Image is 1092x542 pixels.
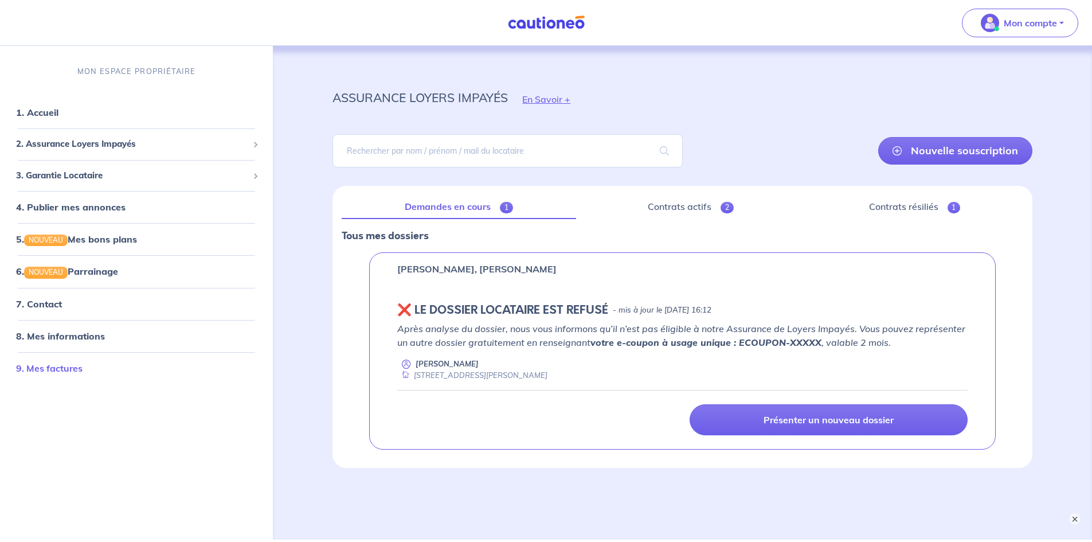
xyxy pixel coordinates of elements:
a: 7. Contact [16,298,62,309]
div: 1. Accueil [5,101,268,124]
p: Mon compte [1004,16,1057,30]
a: 4. Publier mes annonces [16,201,126,213]
a: 5.NOUVEAUMes bons plans [16,233,137,245]
p: - mis à jour le [DATE] 16:12 [613,305,711,316]
span: 1 [500,202,513,213]
p: Tous mes dossiers [342,228,1023,243]
p: MON ESPACE PROPRIÉTAIRE [77,66,195,77]
img: Cautioneo [503,15,589,30]
p: Présenter un nouveau dossier [764,414,894,426]
a: Nouvelle souscription [878,137,1032,165]
span: search [646,135,683,167]
div: 2. Assurance Loyers Impayés [5,133,268,155]
p: [PERSON_NAME] [416,358,479,369]
a: 1. Accueil [16,107,58,118]
span: 2 [721,202,734,213]
div: state: REJECTED, Context: NEW,MAYBE-CERTIFICATE,RELATIONSHIP,LESSOR-DOCUMENTS [397,303,968,317]
span: 1 [948,202,961,213]
h5: ❌️️ LE DOSSIER LOCATAIRE EST REFUSÉ [397,303,608,317]
button: × [1069,513,1081,525]
div: 5.NOUVEAUMes bons plans [5,228,268,251]
div: 6.NOUVEAUParrainage [5,260,268,283]
span: 3. Garantie Locataire [16,169,248,182]
a: Présenter un nouveau dossier [690,404,968,435]
div: 9. Mes factures [5,356,268,379]
div: 7. Contact [5,292,268,315]
div: 3. Garantie Locataire [5,164,268,186]
img: illu_account_valid_menu.svg [981,14,999,32]
p: Après analyse du dossier, nous vous informons qu’il n’est pas éligible à notre Assurance de Loyer... [397,322,968,349]
p: [PERSON_NAME], [PERSON_NAME] [397,262,557,276]
a: Demandes en cours1 [342,195,576,219]
a: Contrats actifs2 [585,195,797,219]
strong: votre e-coupon à usage unique : ECOUPON-XXXXX [590,337,821,348]
p: assurance loyers impayés [332,87,508,108]
a: 8. Mes informations [16,330,105,341]
a: 9. Mes factures [16,362,83,373]
button: illu_account_valid_menu.svgMon compte [962,9,1078,37]
div: [STREET_ADDRESS][PERSON_NAME] [397,370,547,381]
span: 2. Assurance Loyers Impayés [16,138,248,151]
div: 8. Mes informations [5,324,268,347]
input: Rechercher par nom / prénom / mail du locataire [332,134,682,167]
button: En Savoir + [508,83,585,116]
a: 6.NOUVEAUParrainage [16,266,118,277]
a: Contrats résiliés1 [806,195,1023,219]
div: 4. Publier mes annonces [5,196,268,219]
